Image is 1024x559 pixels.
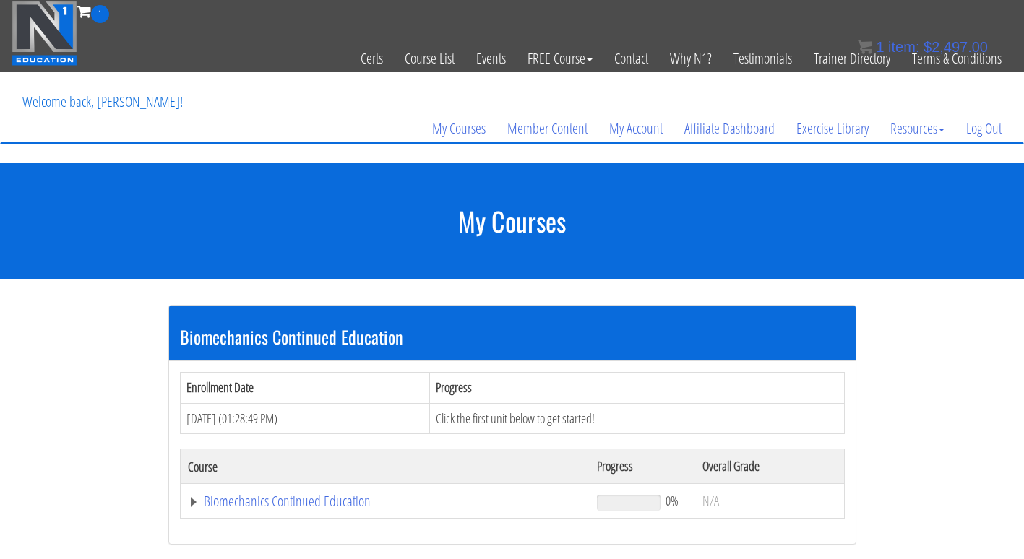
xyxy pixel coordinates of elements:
[350,23,394,94] a: Certs
[180,372,430,403] th: Enrollment Date
[496,94,598,163] a: Member Content
[517,23,603,94] a: FREE Course
[695,484,844,519] td: N/A
[394,23,465,94] a: Course List
[91,5,109,23] span: 1
[180,403,430,434] td: [DATE] (01:28:49 PM)
[430,403,844,434] td: Click the first unit below to get started!
[180,449,590,484] th: Course
[674,94,786,163] a: Affiliate Dashboard
[901,23,1012,94] a: Terms & Conditions
[695,449,844,484] th: Overall Grade
[598,94,674,163] a: My Account
[77,1,109,21] a: 1
[786,94,879,163] a: Exercise Library
[430,372,844,403] th: Progress
[955,94,1012,163] a: Log Out
[858,39,988,55] a: 1 item: $2,497.00
[879,94,955,163] a: Resources
[659,23,723,94] a: Why N1?
[180,327,845,346] h3: Biomechanics Continued Education
[603,23,659,94] a: Contact
[858,40,872,54] img: icon11.png
[12,1,77,66] img: n1-education
[465,23,517,94] a: Events
[888,39,919,55] span: item:
[12,73,194,131] p: Welcome back, [PERSON_NAME]!
[723,23,803,94] a: Testimonials
[666,493,679,508] span: 0%
[876,39,884,55] span: 1
[188,494,583,508] a: Biomechanics Continued Education
[803,23,901,94] a: Trainer Directory
[421,94,496,163] a: My Courses
[924,39,988,55] bdi: 2,497.00
[590,449,694,484] th: Progress
[924,39,932,55] span: $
